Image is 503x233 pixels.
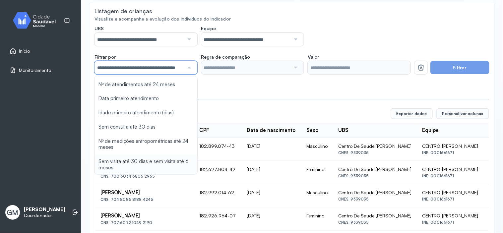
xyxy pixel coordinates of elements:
[422,166,478,172] div: CENTRO [PERSON_NAME]
[94,120,197,134] li: Sem consulta até 30 dias
[422,190,478,196] div: CENTRO [PERSON_NAME]
[422,220,478,225] div: INE: 0001661671
[201,26,216,31] span: Equipe
[241,207,301,231] td: [DATE]
[301,138,333,161] td: Masculino
[338,197,412,202] div: CNES: 9339035
[241,161,301,184] td: [DATE]
[10,67,71,74] a: Monitoramento
[10,48,71,54] a: Início
[430,61,489,74] button: Filtrar
[100,220,189,225] div: CNS: 707 6072 1049 2190
[194,184,241,207] td: 182.992.014-62
[94,106,197,120] li: Idade primeiro atendimento (dias)
[422,143,478,149] div: CENTRO [PERSON_NAME]
[338,143,412,149] div: Centro De Saude [PERSON_NAME]
[201,54,250,60] span: Regra de comparação
[338,213,412,219] div: Centro De Saude [PERSON_NAME]
[391,108,433,119] button: Exportar dados
[422,127,439,134] div: Equipe
[437,108,489,119] button: Personalizar colunas
[19,68,51,73] span: Monitoramento
[7,11,67,30] img: monitor.svg
[338,150,412,155] div: CNES: 9339035
[94,154,197,175] li: Sem visita até 30 dias e sem visita até 6 meses
[247,127,296,134] div: Data de nascimento
[94,54,116,60] span: Filtrar por
[94,91,197,106] li: Data primeiro atendimento
[338,174,412,178] div: CNES: 9339035
[338,220,412,225] div: CNES: 9339035
[338,127,348,134] div: UBS
[94,78,197,92] li: Nº de atendimentos até 24 meses
[422,174,478,178] div: INE: 0001661671
[442,111,483,116] span: Personalizar colunas
[194,207,241,231] td: 182.926.964-07
[422,213,478,219] div: CENTRO [PERSON_NAME]
[24,206,65,213] p: [PERSON_NAME]
[199,127,209,134] div: CPF
[94,134,197,155] li: Nº de medições antropométricas até 24 meses
[100,190,189,196] div: [PERSON_NAME]
[306,127,319,134] div: Sexo
[301,161,333,184] td: Feminino
[241,138,301,161] td: [DATE]
[422,150,478,155] div: INE: 0001661671
[301,207,333,231] td: Feminino
[100,213,189,219] div: [PERSON_NAME]
[194,138,241,161] td: 182.899.074-43
[100,174,189,179] div: CNS: 700 6034 6806 2965
[94,16,489,22] div: Visualize e acompanhe a evolução dos indivíduos do indicador
[301,184,333,207] td: Masculino
[241,184,301,207] td: [DATE]
[95,111,386,117] div: 75 registros encontrados
[94,26,104,31] span: UBS
[338,190,412,196] div: Centro De Saude [PERSON_NAME]
[24,213,65,218] p: Coordenador
[338,166,412,172] div: Centro De Saude [PERSON_NAME]
[100,197,189,202] div: CNS: 704 8085 8188 4245
[308,54,319,60] span: Valor
[7,208,19,217] span: GM
[422,197,478,202] div: INE: 0001661671
[94,8,152,15] div: Listagem de crianças
[194,161,241,184] td: 182.627.804-42
[19,48,30,54] span: Início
